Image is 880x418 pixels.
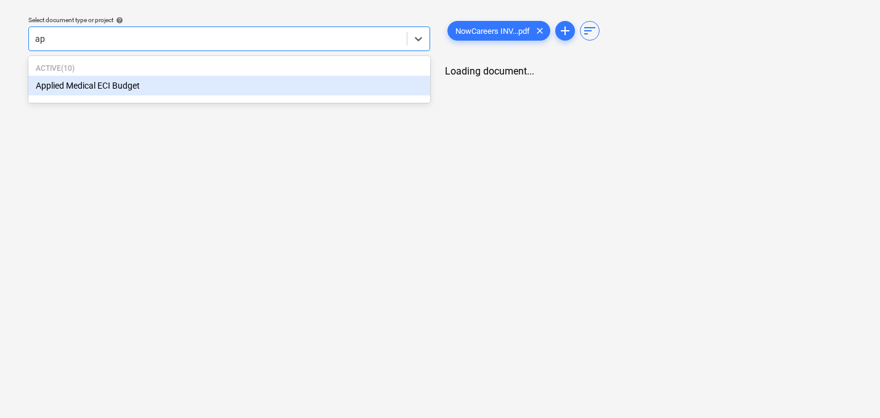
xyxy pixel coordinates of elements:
[582,23,597,38] span: sort
[818,359,880,418] div: Chat Widget
[532,23,547,38] span: clear
[113,17,123,24] span: help
[445,65,857,77] div: Loading document...
[558,23,572,38] span: add
[28,16,430,24] div: Select document type or project
[447,21,550,41] div: NowCareers INV...pdf
[818,359,880,418] iframe: To enrich screen reader interactions, please activate Accessibility in Grammarly extension settings
[28,76,430,95] div: Applied Medical ECI Budget
[448,26,537,36] span: NowCareers INV...pdf
[36,63,423,74] p: Active ( 10 )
